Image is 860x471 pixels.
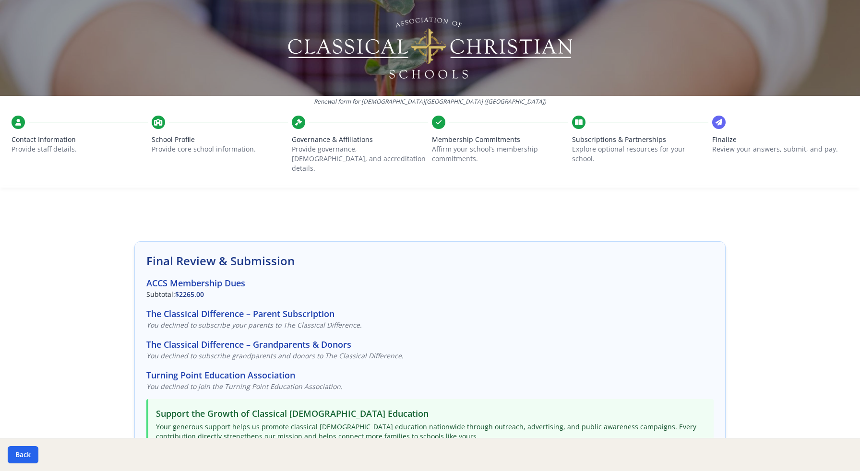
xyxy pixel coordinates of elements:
[152,144,288,154] p: Provide core school information.
[146,276,714,290] h3: ACCS Membership Dues
[432,135,568,144] span: Membership Commitments
[146,253,714,269] h2: Final Review & Submission
[712,135,848,144] span: Finalize
[8,446,38,463] button: Back
[156,422,706,441] p: Your generous support helps us promote classical [DEMOGRAPHIC_DATA] education nationwide through ...
[292,135,428,144] span: Governance & Affiliations
[572,144,708,164] p: Explore optional resources for your school.
[146,351,714,361] p: You declined to subscribe grandparents and donors to The Classical Difference.
[287,14,574,82] img: Logo
[152,135,288,144] span: School Profile
[572,135,708,144] span: Subscriptions & Partnerships
[12,144,148,154] p: Provide staff details.
[292,144,428,173] p: Provide governance, [DEMOGRAPHIC_DATA], and accreditation details.
[146,338,714,351] h3: The Classical Difference – Grandparents & Donors
[146,320,714,330] p: You declined to subscribe your parents to The Classical Difference.
[156,407,706,420] h3: Support the Growth of Classical [DEMOGRAPHIC_DATA] Education
[146,368,714,382] h3: Turning Point Education Association
[12,135,148,144] span: Contact Information
[712,144,848,154] p: Review your answers, submit, and pay.
[146,307,714,320] h3: The Classical Difference – Parent Subscription
[146,382,714,391] p: You declined to join the Turning Point Education Association.
[175,290,204,299] span: $2265.00
[146,290,714,299] p: Subtotal:
[432,144,568,164] p: Affirm your school’s membership commitments.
